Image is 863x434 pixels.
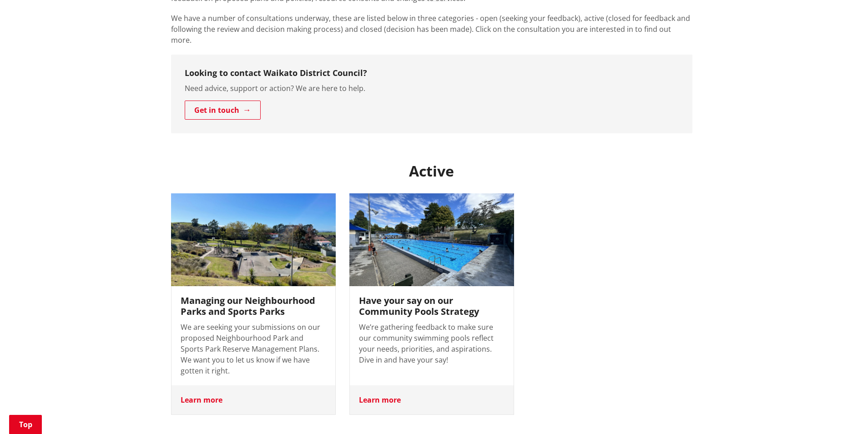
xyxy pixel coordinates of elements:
[9,415,42,434] a: Top
[181,295,326,317] h3: Managing our Neighbourhood Parks and Sports Parks
[171,162,692,180] h2: Active
[359,322,505,365] p: We’re gathering feedback to make sure our community swimming pools reflect your needs, priorities...
[167,191,339,288] img: Neighbourhood and Sports Park RMP Photo
[185,83,679,94] p: Need advice, support or action? We are here to help.
[185,68,679,78] h3: Looking to contact Waikato District Council?
[185,101,261,120] a: Get in touch
[171,193,336,415] a: Managing our Neighbourhood Parks and Sports Parks We are seeking your submissions on our proposed...
[349,193,514,415] a: Have your say on our Community Pools Strategy We’re gathering feedback to make sure our community...
[349,193,514,286] img: Community Pools - Photo
[821,396,854,429] iframe: Messenger Launcher
[350,385,514,414] div: Learn more
[172,385,335,414] div: Learn more
[181,322,326,376] p: We are seeking your submissions on our proposed Neighbourhood Park and Sports Park Reserve Manage...
[359,295,505,317] h3: Have your say on our Community Pools Strategy
[171,13,692,45] p: We have a number of consultations underway, these are listed below in three categories - open (se...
